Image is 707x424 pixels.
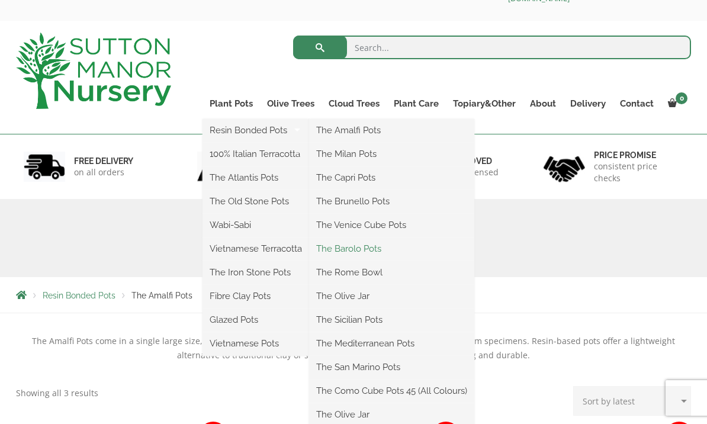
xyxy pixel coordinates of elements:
[16,227,691,249] h1: The Amalfi Pots
[131,291,192,300] span: The Amalfi Pots
[309,335,474,352] a: The Mediterranean Pots
[309,264,474,281] a: The Rome Bowl
[309,240,474,258] a: The Barolo Pots
[74,156,133,166] h6: FREE DELIVERY
[16,290,691,300] nav: Breadcrumbs
[573,386,691,416] select: Shop order
[203,335,309,352] a: Vietnamese Pots
[260,95,322,112] a: Olive Trees
[309,216,474,234] a: The Venice Cube Pots
[544,149,585,185] img: 4.jpg
[16,334,691,362] p: The Amalfi Pots come in a single large size, designed specifically for bigger, gnarled trees and ...
[309,121,474,139] a: The Amalfi Pots
[203,169,309,187] a: The Atlantis Pots
[309,311,474,329] a: The Sicilian Pots
[24,152,65,182] img: 1.jpg
[203,311,309,329] a: Glazed Pots
[661,95,691,112] a: 0
[613,95,661,112] a: Contact
[594,160,684,184] p: consistent price checks
[309,406,474,423] a: The Olive Jar
[203,121,309,139] a: Resin Bonded Pots
[309,192,474,210] a: The Brunello Pots
[203,95,260,112] a: Plant Pots
[309,145,474,163] a: The Milan Pots
[446,95,523,112] a: Topiary&Other
[309,287,474,305] a: The Olive Jar
[203,240,309,258] a: Vietnamese Terracotta
[203,216,309,234] a: Wabi-Sabi
[594,150,684,160] h6: Price promise
[203,264,309,281] a: The Iron Stone Pots
[563,95,613,112] a: Delivery
[203,287,309,305] a: Fibre Clay Pots
[197,152,239,182] img: 2.jpg
[43,291,115,300] a: Resin Bonded Pots
[322,95,387,112] a: Cloud Trees
[523,95,563,112] a: About
[16,33,171,109] img: logo
[74,166,133,178] p: on all orders
[309,358,474,376] a: The San Marino Pots
[203,192,309,210] a: The Old Stone Pots
[293,36,692,59] input: Search...
[676,92,687,104] span: 0
[309,169,474,187] a: The Capri Pots
[309,382,474,400] a: The Como Cube Pots 45 (All Colours)
[203,145,309,163] a: 100% Italian Terracotta
[16,386,98,400] p: Showing all 3 results
[387,95,446,112] a: Plant Care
